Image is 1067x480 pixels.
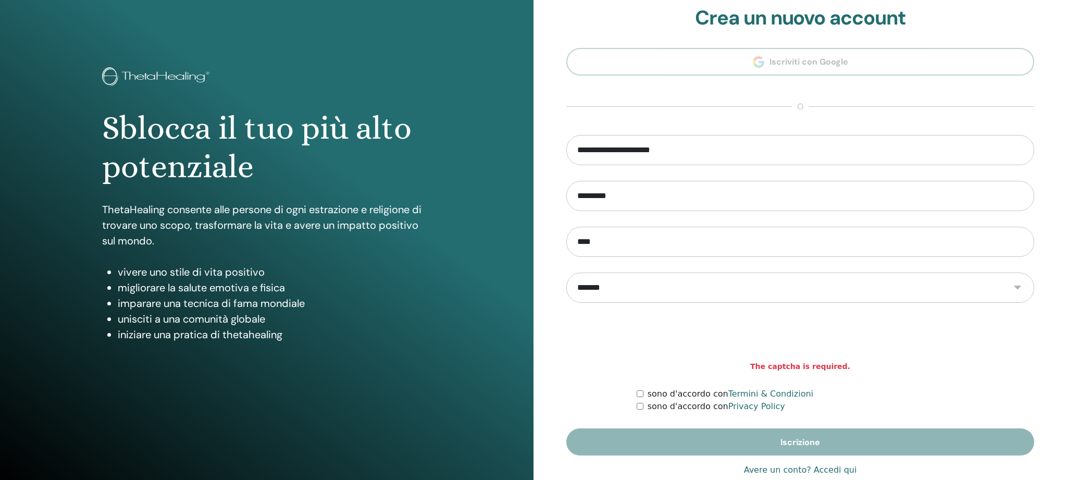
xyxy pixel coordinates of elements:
a: Termini & Condizioni [728,389,813,399]
li: iniziare una pratica di thetahealing [118,327,432,342]
li: unisciti a una comunità globale [118,311,432,327]
li: vivere uno stile di vita positivo [118,264,432,280]
iframe: reCAPTCHA [721,318,879,359]
label: sono d'accordo con [648,400,785,413]
p: ThetaHealing consente alle persone di ogni estrazione e religione di trovare uno scopo, trasforma... [102,202,432,249]
h1: Sblocca il tuo più alto potenziale [102,109,432,187]
strong: The captcha is required. [750,361,850,372]
h2: Crea un nuovo account [566,6,1034,30]
a: Privacy Policy [728,401,785,411]
li: imparare una tecnica di fama mondiale [118,296,432,311]
a: Avere un conto? Accedi qui [744,464,857,476]
label: sono d'accordo con [648,388,813,400]
li: migliorare la salute emotiva e fisica [118,280,432,296]
span: o [792,101,809,113]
